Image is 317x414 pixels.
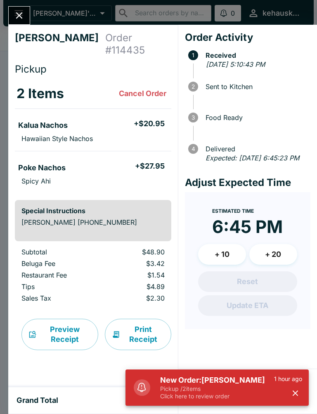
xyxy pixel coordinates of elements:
[21,282,96,291] p: Tips
[17,85,64,102] h3: 2 Items
[9,7,30,24] button: Close
[212,216,283,238] time: 6:45 PM
[109,259,164,268] p: $3.42
[198,244,246,265] button: + 10
[116,85,170,102] button: Cancel Order
[135,161,165,171] h5: + $27.95
[21,319,98,350] button: Preview Receipt
[160,375,274,385] h5: New Order: [PERSON_NAME]
[109,248,164,256] p: $48.90
[15,248,171,306] table: orders table
[160,385,274,393] p: Pickup / 2 items
[192,52,194,59] text: 1
[201,83,310,90] span: Sent to Kitchen
[206,60,265,68] em: [DATE] 5:10:43 PM
[206,154,299,162] em: Expected: [DATE] 6:45:23 PM
[21,134,93,143] p: Hawaiian Style Nachos
[21,177,51,185] p: Spicy Ahi
[212,208,254,214] span: Estimated Time
[21,207,165,215] h6: Special Instructions
[15,63,47,75] span: Pickup
[109,271,164,279] p: $1.54
[21,259,96,268] p: Beluga Fee
[192,114,195,121] text: 3
[105,32,171,56] h4: Order # 114435
[201,114,310,121] span: Food Ready
[201,145,310,153] span: Delivered
[109,282,164,291] p: $4.89
[21,248,96,256] p: Subtotal
[18,163,66,173] h5: Poke Nachos
[21,218,165,226] p: [PERSON_NAME] [PHONE_NUMBER]
[201,52,310,59] span: Received
[134,119,165,129] h5: + $20.95
[15,32,105,56] h4: [PERSON_NAME]
[160,393,274,400] p: Click here to review order
[185,176,310,189] h4: Adjust Expected Time
[274,375,302,383] p: 1 hour ago
[18,120,68,130] h5: Kalua Nachos
[191,146,195,152] text: 4
[17,395,58,405] h5: Grand Total
[15,79,171,193] table: orders table
[109,294,164,302] p: $2.30
[105,319,171,350] button: Print Receipt
[249,244,297,265] button: + 20
[21,294,96,302] p: Sales Tax
[185,31,310,44] h4: Order Activity
[192,83,195,90] text: 2
[21,271,96,279] p: Restaurant Fee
